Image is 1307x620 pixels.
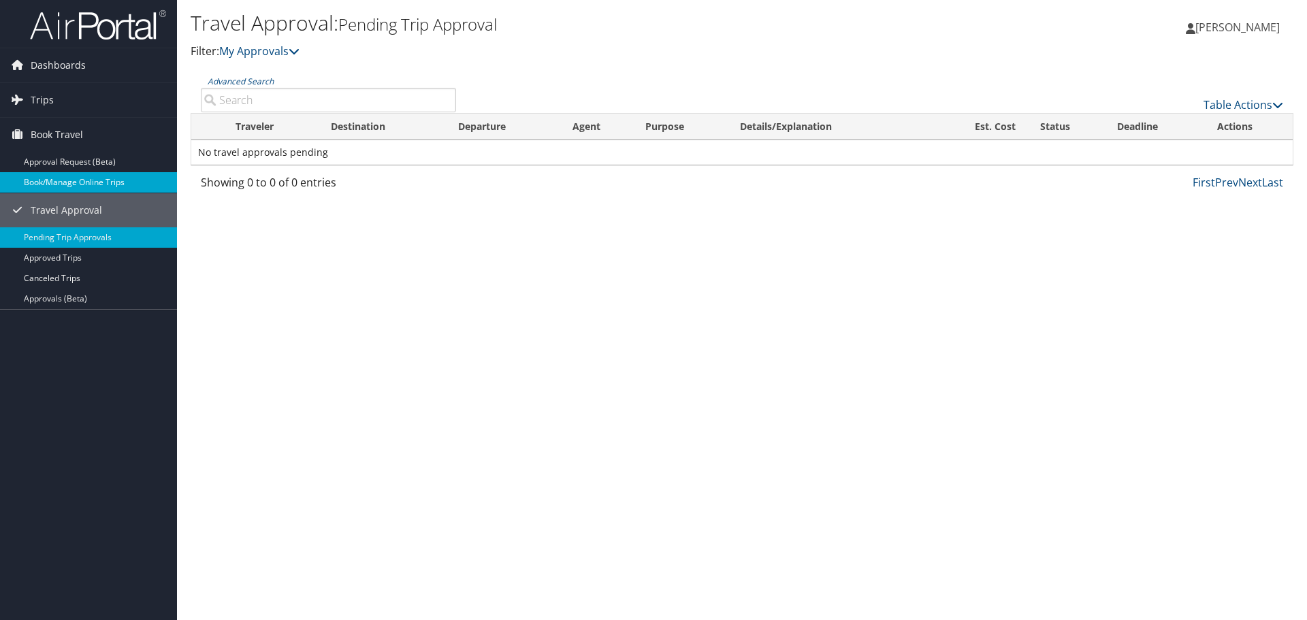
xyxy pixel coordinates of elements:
a: Advanced Search [208,76,274,87]
th: Deadline: activate to sort column descending [1105,114,1206,140]
a: First [1193,175,1215,190]
th: Est. Cost: activate to sort column ascending [931,114,1028,140]
th: Departure: activate to sort column ascending [446,114,561,140]
small: Pending Trip Approval [338,13,497,35]
div: Showing 0 to 0 of 0 entries [201,174,456,197]
span: Trips [31,83,54,117]
th: Details/Explanation [728,114,931,140]
a: Table Actions [1204,97,1283,112]
a: Next [1238,175,1262,190]
th: Traveler: activate to sort column ascending [223,114,319,140]
th: Actions [1205,114,1293,140]
img: airportal-logo.png [30,9,166,41]
a: Prev [1215,175,1238,190]
a: [PERSON_NAME] [1186,7,1293,48]
span: [PERSON_NAME] [1195,20,1280,35]
p: Filter: [191,43,926,61]
th: Purpose [633,114,728,140]
span: Dashboards [31,48,86,82]
a: Last [1262,175,1283,190]
h1: Travel Approval: [191,9,926,37]
th: Agent [560,114,632,140]
input: Advanced Search [201,88,456,112]
td: No travel approvals pending [191,140,1293,165]
a: My Approvals [219,44,300,59]
th: Status: activate to sort column ascending [1028,114,1105,140]
th: Destination: activate to sort column ascending [319,114,446,140]
span: Travel Approval [31,193,102,227]
span: Book Travel [31,118,83,152]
